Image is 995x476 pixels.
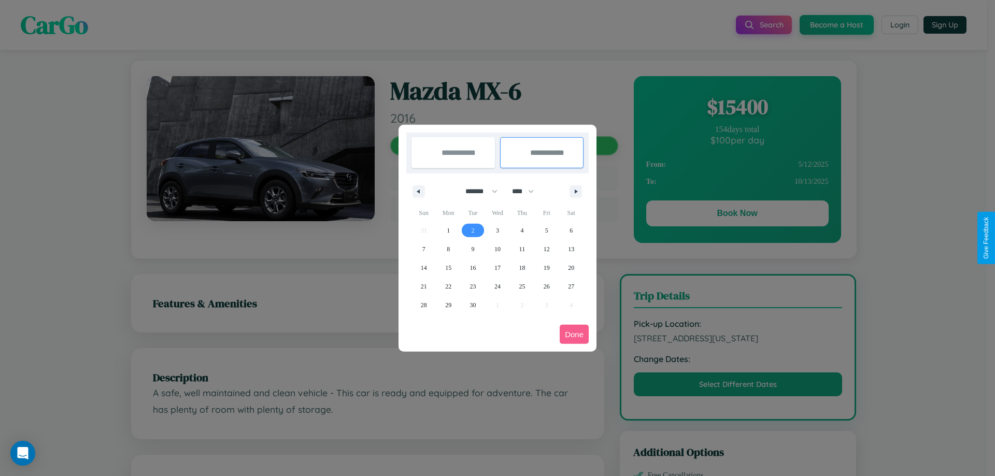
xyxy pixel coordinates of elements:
span: Sun [411,205,436,221]
span: 21 [421,277,427,296]
span: 3 [496,221,499,240]
span: 15 [445,258,451,277]
span: Thu [510,205,534,221]
button: 16 [461,258,485,277]
span: 4 [520,221,523,240]
button: 23 [461,277,485,296]
span: 20 [568,258,574,277]
button: 2 [461,221,485,240]
span: 8 [447,240,450,258]
button: 18 [510,258,534,277]
span: 30 [470,296,476,314]
button: 24 [485,277,509,296]
span: 11 [519,240,525,258]
button: 5 [534,221,559,240]
button: 22 [436,277,460,296]
button: 9 [461,240,485,258]
button: 12 [534,240,559,258]
span: Sat [559,205,584,221]
div: Give Feedback [983,217,990,259]
span: 29 [445,296,451,314]
button: 10 [485,240,509,258]
span: 24 [494,277,501,296]
button: 30 [461,296,485,314]
span: 16 [470,258,476,277]
span: 19 [544,258,550,277]
span: 17 [494,258,501,277]
button: 1 [436,221,460,240]
span: 14 [421,258,427,277]
span: 23 [470,277,476,296]
span: 22 [445,277,451,296]
span: 6 [570,221,573,240]
span: 10 [494,240,501,258]
span: 2 [472,221,475,240]
button: 6 [559,221,584,240]
span: Wed [485,205,509,221]
span: 13 [568,240,574,258]
span: Mon [436,205,460,221]
span: 25 [519,277,525,296]
span: 12 [544,240,550,258]
button: 7 [411,240,436,258]
button: 13 [559,240,584,258]
button: 17 [485,258,509,277]
div: Open Intercom Messenger [10,441,35,466]
span: 26 [544,277,550,296]
button: 14 [411,258,436,277]
span: 5 [545,221,548,240]
span: 1 [447,221,450,240]
button: 21 [411,277,436,296]
button: 15 [436,258,460,277]
button: 4 [510,221,534,240]
span: 7 [422,240,425,258]
button: 28 [411,296,436,314]
span: Fri [534,205,559,221]
button: Done [560,325,589,344]
span: 9 [472,240,475,258]
button: 20 [559,258,584,277]
button: 19 [534,258,559,277]
button: 11 [510,240,534,258]
span: 27 [568,277,574,296]
button: 29 [436,296,460,314]
button: 26 [534,277,559,296]
span: 28 [421,296,427,314]
button: 27 [559,277,584,296]
span: 18 [519,258,525,277]
button: 25 [510,277,534,296]
span: Tue [461,205,485,221]
button: 3 [485,221,509,240]
button: 8 [436,240,460,258]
